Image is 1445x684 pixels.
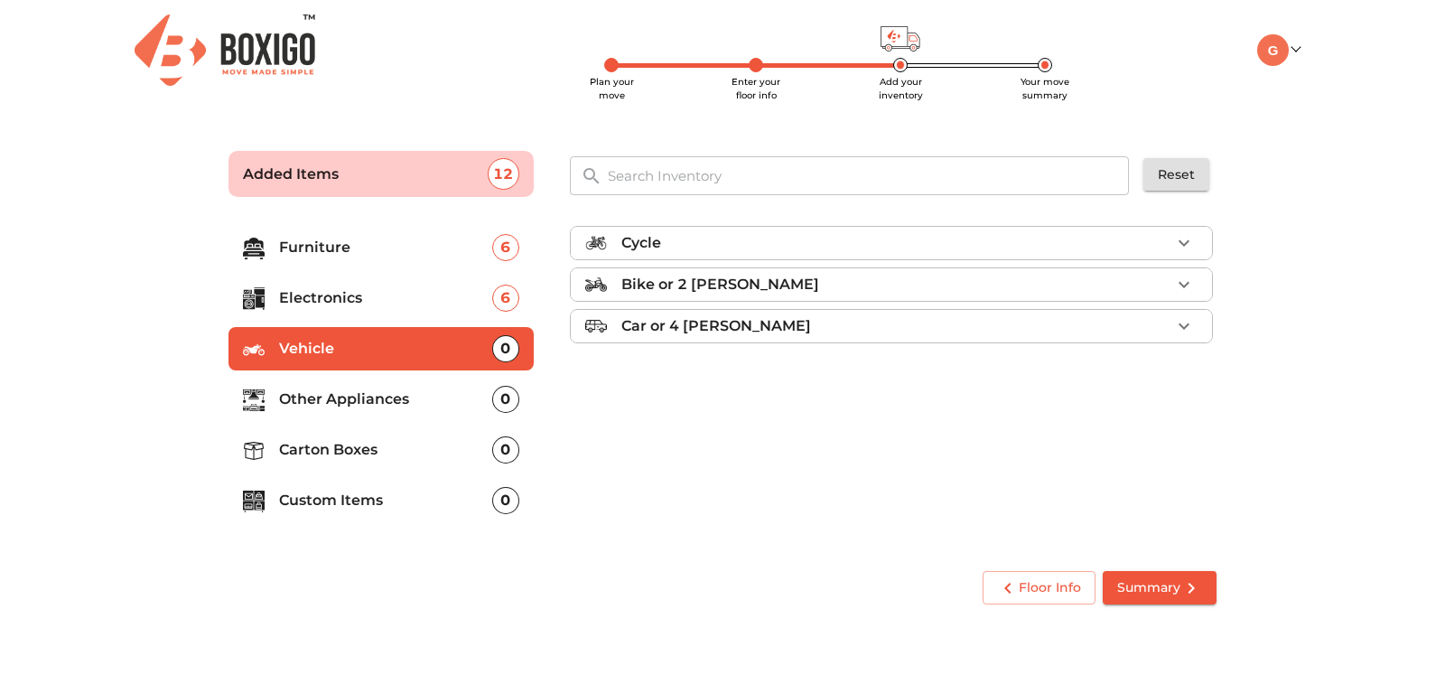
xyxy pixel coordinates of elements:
[488,158,519,190] div: 12
[1143,158,1209,192] button: Reset
[585,232,607,254] img: cycle
[279,389,492,410] p: Other Appliances
[983,571,1095,604] button: Floor Info
[585,274,607,295] img: bike
[492,386,519,413] div: 0
[1021,76,1069,101] span: Your move summary
[732,76,780,101] span: Enter your floor info
[279,237,492,258] p: Furniture
[1103,571,1217,604] button: Summary
[279,490,492,511] p: Custom Items
[585,315,607,337] img: car
[1117,576,1202,599] span: Summary
[279,439,492,461] p: Carton Boxes
[492,335,519,362] div: 0
[279,287,492,309] p: Electronics
[997,576,1081,599] span: Floor Info
[597,156,1142,195] input: Search Inventory
[492,234,519,261] div: 6
[879,76,923,101] span: Add your inventory
[590,76,634,101] span: Plan your move
[279,338,492,360] p: Vehicle
[243,164,488,185] p: Added Items
[621,274,819,295] p: Bike or 2 [PERSON_NAME]
[1158,164,1195,186] span: Reset
[621,232,661,254] p: Cycle
[492,436,519,464] div: 0
[492,487,519,514] div: 0
[492,285,519,312] div: 6
[621,315,811,337] p: Car or 4 [PERSON_NAME]
[135,14,315,86] img: Boxigo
